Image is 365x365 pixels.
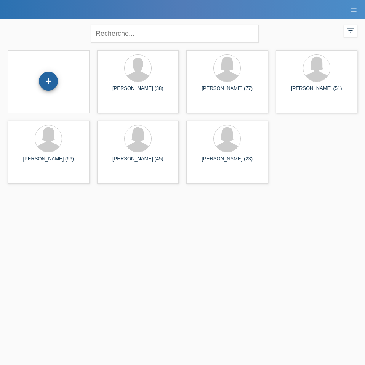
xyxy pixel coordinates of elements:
[103,85,173,98] div: [PERSON_NAME] (38)
[103,156,173,168] div: [PERSON_NAME] (45)
[346,26,355,35] i: filter_list
[282,85,352,98] div: [PERSON_NAME] (51)
[14,156,83,168] div: [PERSON_NAME] (66)
[192,85,262,98] div: [PERSON_NAME] (77)
[39,75,58,88] div: Enregistrer propriétaire de l’animal
[192,156,262,168] div: [PERSON_NAME] (23)
[346,7,361,12] a: menu
[91,25,259,43] input: Recherche...
[350,6,357,14] i: menu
